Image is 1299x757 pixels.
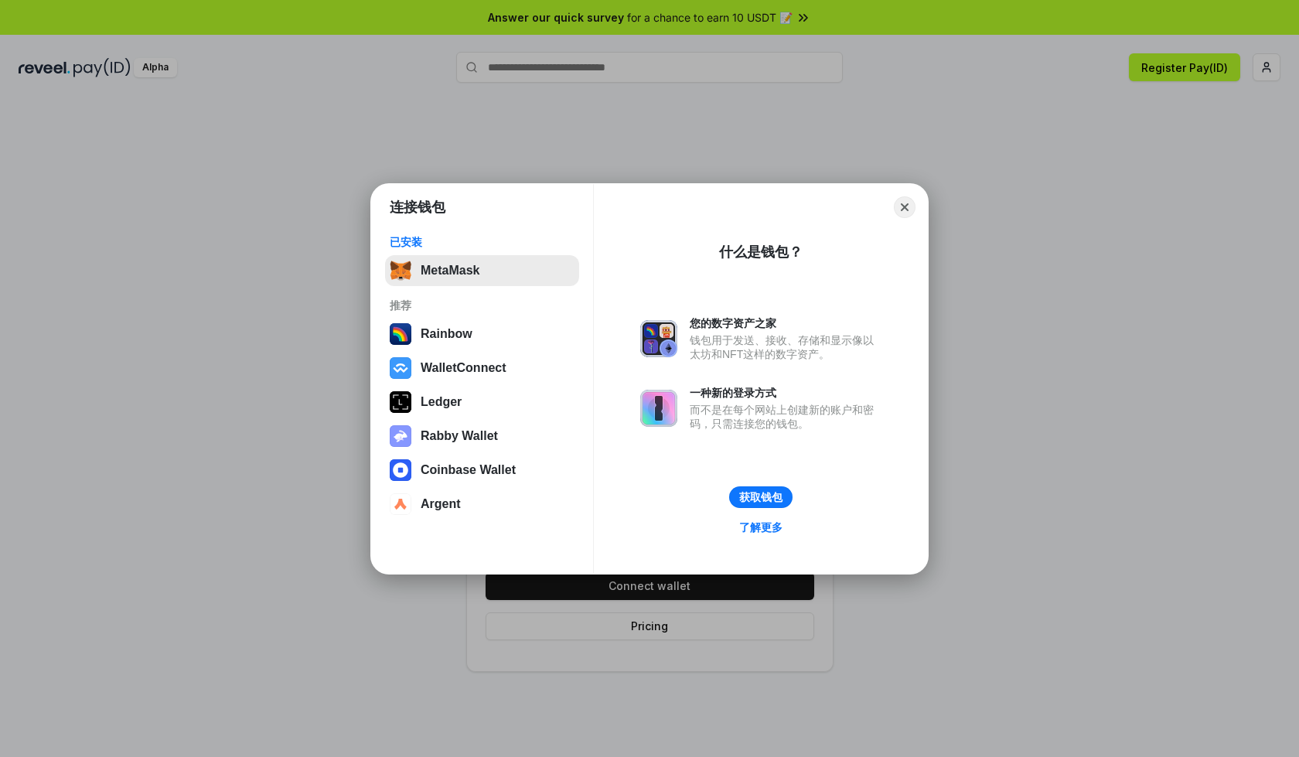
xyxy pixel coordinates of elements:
[390,493,411,515] img: svg+xml,%3Csvg%20width%3D%2228%22%20height%3D%2228%22%20viewBox%3D%220%200%2028%2028%22%20fill%3D...
[729,486,793,508] button: 获取钱包
[690,316,881,330] div: 您的数字资产之家
[421,264,479,278] div: MetaMask
[385,387,579,418] button: Ledger
[385,255,579,286] button: MetaMask
[385,319,579,350] button: Rainbow
[739,490,782,504] div: 获取钱包
[390,260,411,281] img: svg+xml,%3Csvg%20fill%3D%22none%22%20height%3D%2233%22%20viewBox%3D%220%200%2035%2033%22%20width%...
[730,517,792,537] a: 了解更多
[385,489,579,520] button: Argent
[640,390,677,427] img: svg+xml,%3Csvg%20xmlns%3D%22http%3A%2F%2Fwww.w3.org%2F2000%2Fsvg%22%20fill%3D%22none%22%20viewBox...
[390,357,411,379] img: svg+xml,%3Csvg%20width%3D%2228%22%20height%3D%2228%22%20viewBox%3D%220%200%2028%2028%22%20fill%3D...
[640,320,677,357] img: svg+xml,%3Csvg%20xmlns%3D%22http%3A%2F%2Fwww.w3.org%2F2000%2Fsvg%22%20fill%3D%22none%22%20viewBox...
[421,395,462,409] div: Ledger
[690,333,881,361] div: 钱包用于发送、接收、存储和显示像以太坊和NFT这样的数字资产。
[719,243,803,261] div: 什么是钱包？
[390,198,445,217] h1: 连接钱包
[390,298,574,312] div: 推荐
[385,455,579,486] button: Coinbase Wallet
[421,463,516,477] div: Coinbase Wallet
[690,403,881,431] div: 而不是在每个网站上创建新的账户和密码，只需连接您的钱包。
[421,497,461,511] div: Argent
[390,459,411,481] img: svg+xml,%3Csvg%20width%3D%2228%22%20height%3D%2228%22%20viewBox%3D%220%200%2028%2028%22%20fill%3D...
[390,323,411,345] img: svg+xml,%3Csvg%20width%3D%22120%22%20height%3D%22120%22%20viewBox%3D%220%200%20120%20120%22%20fil...
[421,327,472,341] div: Rainbow
[739,520,782,534] div: 了解更多
[390,235,574,249] div: 已安装
[421,429,498,443] div: Rabby Wallet
[385,353,579,384] button: WalletConnect
[690,386,881,400] div: 一种新的登录方式
[421,361,506,375] div: WalletConnect
[385,421,579,452] button: Rabby Wallet
[390,391,411,413] img: svg+xml,%3Csvg%20xmlns%3D%22http%3A%2F%2Fwww.w3.org%2F2000%2Fsvg%22%20width%3D%2228%22%20height%3...
[390,425,411,447] img: svg+xml,%3Csvg%20xmlns%3D%22http%3A%2F%2Fwww.w3.org%2F2000%2Fsvg%22%20fill%3D%22none%22%20viewBox...
[894,196,915,218] button: Close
